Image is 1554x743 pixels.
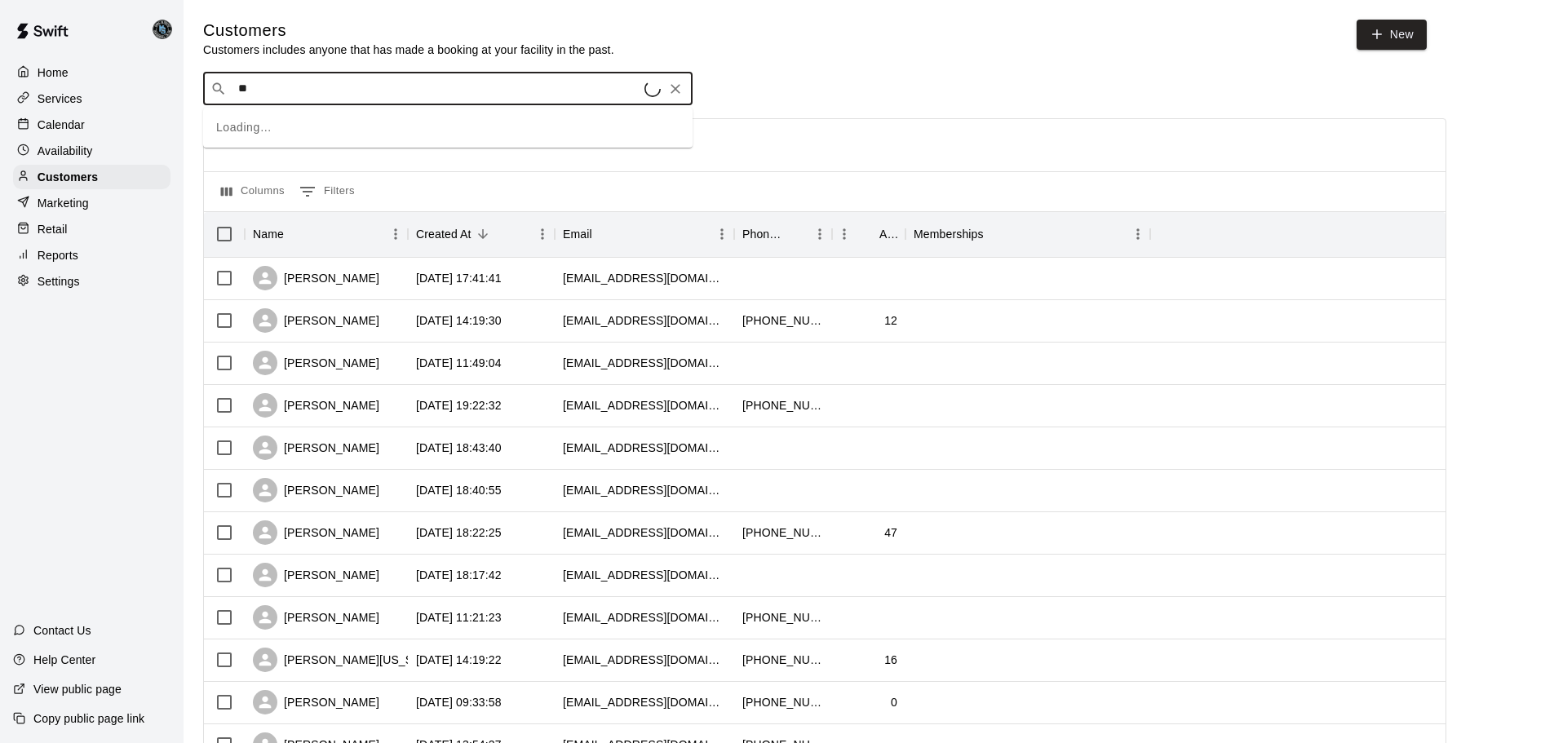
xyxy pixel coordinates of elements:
[253,690,379,714] div: [PERSON_NAME]
[530,222,555,246] button: Menu
[914,211,984,257] div: Memberships
[742,694,824,710] div: +14054829212
[33,710,144,727] p: Copy public page link
[38,273,80,290] p: Settings
[884,524,897,541] div: 47
[13,269,170,294] a: Settings
[742,652,824,668] div: +18167089772
[472,223,494,245] button: Sort
[416,440,502,456] div: 2025-09-09 18:43:40
[253,605,379,630] div: [PERSON_NAME]
[592,223,615,245] button: Sort
[563,312,726,329] div: d34821941@gmail.com
[253,436,379,460] div: [PERSON_NAME]
[203,108,693,148] div: Loading…
[563,567,726,583] div: susanandjosh@gmail.com
[253,520,379,545] div: [PERSON_NAME]
[203,73,693,105] div: Search customers by name or email
[563,694,726,710] div: josietofpi14@gmail.com
[253,478,379,502] div: [PERSON_NAME]
[879,211,897,257] div: Age
[785,223,808,245] button: Sort
[563,270,726,286] div: blegenza@yahoo.com
[295,179,359,205] button: Show filters
[742,397,824,414] div: +19132260959
[891,694,897,710] div: 0
[38,169,98,185] p: Customers
[563,524,726,541] div: jmcginnis1978@gmail.com
[253,308,379,333] div: [PERSON_NAME]
[38,64,69,81] p: Home
[808,222,832,246] button: Menu
[416,609,502,626] div: 2025-09-08 11:21:23
[742,312,824,329] div: +18163050153
[742,609,824,626] div: +18168633225
[33,622,91,639] p: Contact Us
[884,652,897,668] div: 16
[13,86,170,111] a: Services
[416,652,502,668] div: 2025-09-07 14:19:22
[416,270,502,286] div: 2025-09-23 17:41:41
[563,355,726,371] div: kristensteeves03@gmail.com
[416,567,502,583] div: 2025-09-08 18:17:42
[253,563,379,587] div: [PERSON_NAME]
[710,222,734,246] button: Menu
[13,139,170,163] a: Availability
[563,211,592,257] div: Email
[555,211,734,257] div: Email
[38,143,93,159] p: Availability
[416,482,502,498] div: 2025-09-09 18:40:55
[13,165,170,189] a: Customers
[563,397,726,414] div: bsittig3@gmail.com
[563,482,726,498] div: tbone320284@hotmail.com
[1357,20,1427,50] a: New
[416,355,502,371] div: 2025-09-11 11:49:04
[253,393,379,418] div: [PERSON_NAME]
[13,243,170,268] div: Reports
[408,211,555,257] div: Created At
[742,524,824,541] div: +17852189816
[149,13,184,46] div: Danny Lake
[416,312,502,329] div: 2025-09-21 14:19:30
[664,77,687,100] button: Clear
[217,179,289,205] button: Select columns
[1126,222,1150,246] button: Menu
[13,191,170,215] a: Marketing
[253,211,284,257] div: Name
[38,117,85,133] p: Calendar
[38,247,78,263] p: Reports
[13,113,170,137] a: Calendar
[416,211,472,257] div: Created At
[33,681,122,697] p: View public page
[13,60,170,85] a: Home
[563,440,726,456] div: tluikenrn@yahoo.com
[832,211,905,257] div: Age
[857,223,879,245] button: Sort
[38,91,82,107] p: Services
[984,223,1007,245] button: Sort
[153,20,172,39] img: Danny Lake
[563,609,726,626] div: jebunten@gmail.com
[563,652,726,668] div: miles3192@gmail.com
[416,694,502,710] div: 2025-09-04 09:33:58
[383,222,408,246] button: Menu
[38,221,68,237] p: Retail
[905,211,1150,257] div: Memberships
[416,524,502,541] div: 2025-09-08 18:22:25
[253,351,379,375] div: [PERSON_NAME]
[33,652,95,668] p: Help Center
[416,397,502,414] div: 2025-09-09 19:22:32
[884,312,897,329] div: 12
[203,42,614,58] p: Customers includes anyone that has made a booking at your facility in the past.
[13,217,170,241] a: Retail
[734,211,832,257] div: Phone Number
[253,266,379,290] div: [PERSON_NAME]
